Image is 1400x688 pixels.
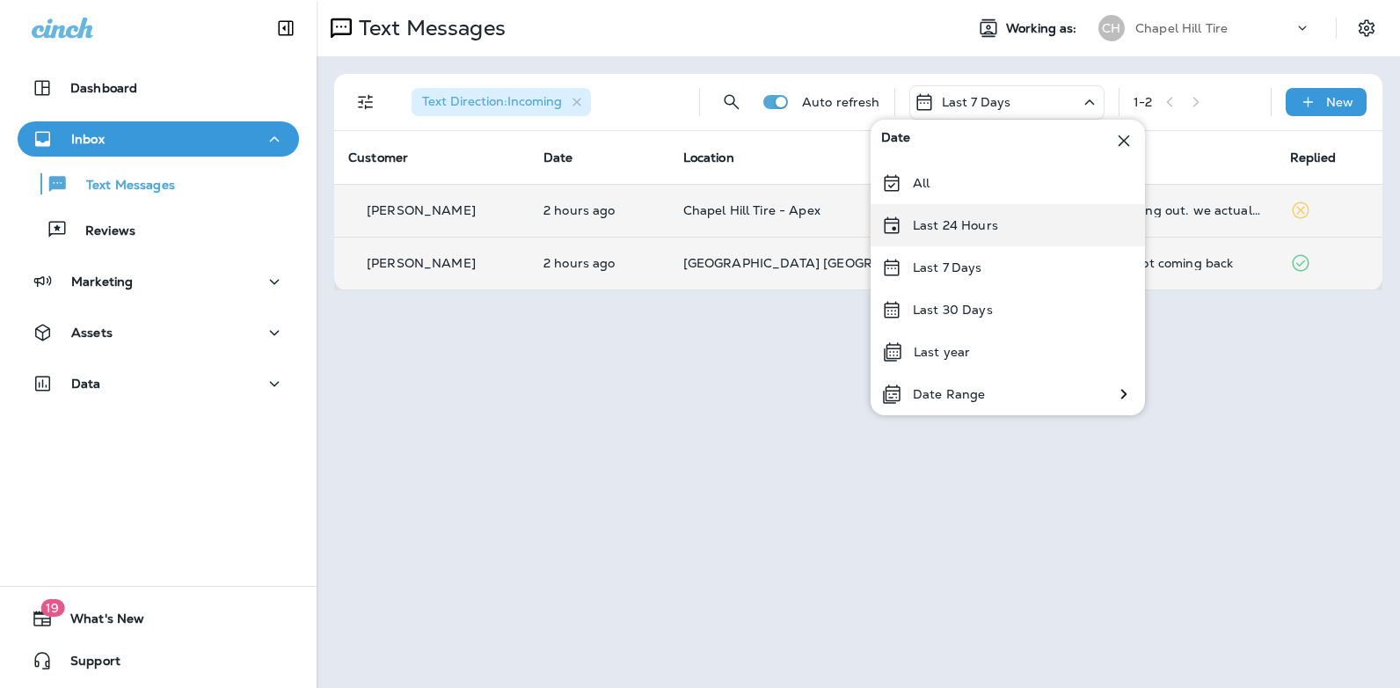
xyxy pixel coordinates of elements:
[543,256,655,270] p: Aug 27, 2025 11:27 AM
[40,599,64,617] span: 19
[352,15,506,41] p: Text Messages
[71,132,105,146] p: Inbox
[18,70,299,106] button: Dashboard
[683,150,734,165] span: Location
[348,150,408,165] span: Customer
[1006,21,1081,36] span: Working as:
[1351,12,1382,44] button: Settings
[367,256,476,270] p: [PERSON_NAME]
[53,611,144,633] span: What's New
[18,121,299,157] button: Inbox
[18,315,299,350] button: Assets
[543,150,573,165] span: Date
[1290,150,1336,165] span: Replied
[18,643,299,678] button: Support
[71,377,101,391] p: Data
[412,88,591,116] div: Text Direction:Incoming
[881,130,911,151] span: Date
[18,366,299,401] button: Data
[18,211,299,248] button: Reviews
[913,176,930,190] p: All
[71,274,133,289] p: Marketing
[1098,15,1125,41] div: CH
[714,84,749,120] button: Search Messages
[802,95,880,109] p: Auto refresh
[422,93,562,109] span: Text Direction : Incoming
[69,178,175,194] p: Text Messages
[942,95,1011,109] p: Last 7 Days
[70,81,137,95] p: Dashboard
[913,387,985,401] p: Date Range
[543,203,655,217] p: Aug 27, 2025 11:28 AM
[913,303,993,317] p: Last 30 Days
[367,203,476,217] p: [PERSON_NAME]
[348,84,383,120] button: Filters
[683,202,820,218] span: Chapel Hill Tire - Apex
[18,264,299,299] button: Marketing
[913,218,998,232] p: Last 24 Hours
[913,260,982,274] p: Last 7 Days
[18,601,299,636] button: 19What's New
[1134,95,1152,109] div: 1 - 2
[71,326,113,340] p: Assets
[68,223,135,240] p: Reviews
[261,11,310,46] button: Collapse Sidebar
[1135,21,1228,35] p: Chapel Hill Tire
[683,255,960,271] span: [GEOGRAPHIC_DATA] [GEOGRAPHIC_DATA]
[18,165,299,202] button: Text Messages
[53,654,120,675] span: Support
[914,345,970,359] p: Last year
[1326,95,1353,109] p: New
